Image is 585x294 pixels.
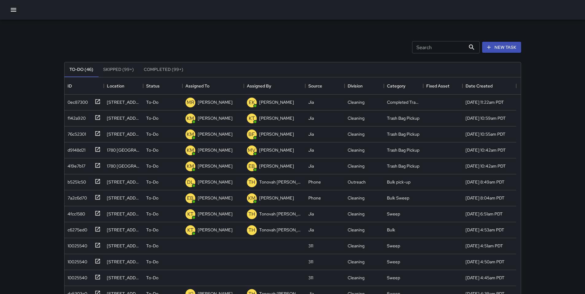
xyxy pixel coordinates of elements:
div: 9/4/2025, 10:59am PDT [466,115,506,121]
p: [PERSON_NAME] [198,99,232,105]
p: KM [187,163,194,170]
p: To-Do [146,115,158,121]
div: 9/4/2025, 10:42am PDT [466,147,506,153]
p: [PERSON_NAME] [198,163,232,169]
div: Jia [308,115,314,121]
div: Trash Bag Pickup [387,163,419,169]
div: Jia [308,99,314,105]
div: 1070 Howard Street [107,131,140,137]
div: ID [64,77,104,95]
div: d9148d21 [65,145,85,153]
div: Sweep [387,275,400,281]
p: To-Do [146,99,158,105]
p: KM [187,147,194,154]
div: Jia [308,131,314,137]
div: Fixed Asset [426,77,450,95]
div: Division [348,77,363,95]
div: 155 Harriet Street [107,179,140,185]
button: New Task [482,42,521,53]
div: 16 Lafayette Street [107,243,140,249]
p: To-Do [146,259,158,265]
div: Outreach [348,179,366,185]
div: 9/4/2025, 11:22am PDT [466,99,504,105]
div: Trash Bag Pickup [387,131,419,137]
p: TH [248,179,255,186]
p: [PERSON_NAME] [259,99,294,105]
div: 18 Rausch Street [107,211,140,217]
div: 10025540 [65,256,87,265]
p: To-Do [146,147,158,153]
p: KT [187,226,193,234]
p: To-Do [146,195,158,201]
p: KT [249,115,255,122]
p: Tonovah [PERSON_NAME] [259,211,302,217]
div: 1780 Folsom Street [107,163,140,169]
div: Sweep [387,211,400,217]
div: Division [345,77,384,95]
p: Tonovah [PERSON_NAME] [259,227,302,233]
div: Phone [308,195,321,201]
div: Sweep [387,243,400,249]
div: Assigned By [244,77,305,95]
div: Category [384,77,423,95]
div: Source [308,77,322,95]
div: 9/4/2025, 6:51am PDT [466,211,503,217]
div: Cleaning [348,99,365,105]
div: Cleaning [348,227,365,233]
p: To-Do [146,227,158,233]
div: 8 Sumner Street [107,227,140,233]
button: Skipped (99+) [98,62,139,77]
div: Location [104,77,143,95]
p: TH [248,226,255,234]
div: Completed Trash Bags [387,99,420,105]
div: 0ec87300 [65,97,88,105]
p: To-Do [146,131,158,137]
div: Jia [308,227,314,233]
p: [PERSON_NAME] [198,195,232,201]
div: 23 Brush Place [107,99,140,105]
div: 1780 Folsom Street [107,147,140,153]
div: Jia [308,211,314,217]
div: Date Created [462,77,516,95]
p: To-Do [146,179,158,185]
div: Fixed Asset [423,77,462,95]
div: Sweep [387,259,400,265]
p: BF [248,131,255,138]
div: Cleaning [348,163,365,169]
p: TH [248,211,255,218]
div: Cleaning [348,195,365,201]
div: Date Created [466,77,493,95]
div: Trash Bag Pickup [387,115,419,121]
p: [PERSON_NAME] [198,211,232,217]
div: 9/4/2025, 10:42am PDT [466,163,506,169]
p: KM [187,115,194,122]
p: KM [248,195,255,202]
div: c6275ed0 [65,224,87,233]
p: [PERSON_NAME] [259,131,294,137]
button: To-Do (46) [64,62,98,77]
div: Location [107,77,124,95]
div: Source [305,77,345,95]
div: ID [68,77,72,95]
div: Bulk pick-up [387,179,411,185]
div: Trash Bag Pickup [387,147,419,153]
div: Cleaning [348,275,365,281]
div: Assigned By [247,77,271,95]
div: Category [387,77,405,95]
p: MV [248,147,255,154]
p: To-Do [146,243,158,249]
div: Cleaning [348,259,365,265]
div: Cleaning [348,211,365,217]
p: Tonovah [PERSON_NAME] [259,179,302,185]
div: 9/4/2025, 8:04am PDT [466,195,505,201]
div: b5251c50 [65,176,86,185]
p: [PERSON_NAME] [259,163,294,169]
div: Assigned To [185,77,209,95]
button: Completed (99+) [139,62,188,77]
div: 4fcc1580 [65,208,85,217]
p: [PERSON_NAME] [259,115,294,121]
div: 9/4/2025, 8:49am PDT [466,179,505,185]
p: DL [187,179,194,186]
div: 311 [308,243,313,249]
p: [PERSON_NAME] [198,131,232,137]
